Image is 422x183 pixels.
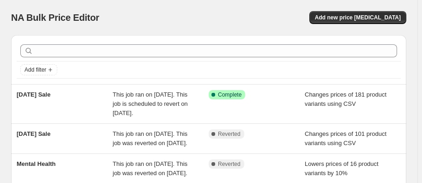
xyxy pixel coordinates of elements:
[17,91,50,98] span: [DATE] Sale
[113,160,187,177] span: This job ran on [DATE]. This job was reverted on [DATE].
[305,91,386,107] span: Changes prices of 181 product variants using CSV
[17,160,56,167] span: Mental Health
[113,91,188,116] span: This job ran on [DATE]. This job is scheduled to revert on [DATE].
[218,91,241,98] span: Complete
[17,130,50,137] span: [DATE] Sale
[305,130,386,146] span: Changes prices of 101 product variants using CSV
[11,12,99,23] span: NA Bulk Price Editor
[305,160,379,177] span: Lowers prices of 16 product variants by 10%
[113,130,187,146] span: This job ran on [DATE]. This job was reverted on [DATE].
[309,11,406,24] button: Add new price [MEDICAL_DATA]
[315,14,401,21] span: Add new price [MEDICAL_DATA]
[218,160,241,168] span: Reverted
[20,64,57,75] button: Add filter
[24,66,46,73] span: Add filter
[218,130,241,138] span: Reverted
